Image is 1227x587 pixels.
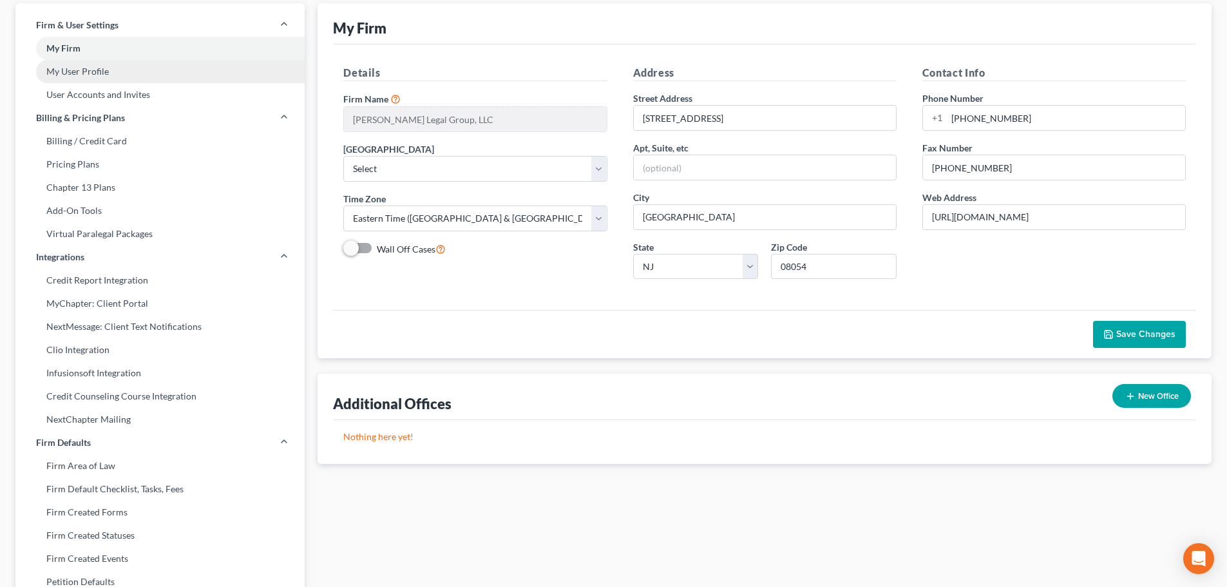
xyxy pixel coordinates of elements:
[15,385,305,408] a: Credit Counseling Course Integration
[36,111,125,124] span: Billing & Pricing Plans
[922,191,976,204] label: Web Address
[1116,329,1175,340] span: Save Changes
[333,19,386,37] div: My Firm
[15,37,305,60] a: My Firm
[343,65,607,81] h5: Details
[15,106,305,130] a: Billing & Pricing Plans
[333,394,452,413] div: Additional Offices
[15,408,305,431] a: NextChapter Mailing
[947,106,1185,130] input: Enter phone...
[771,254,897,280] input: XXXXX
[633,91,692,105] label: Street Address
[633,141,689,155] label: Apt, Suite, etc
[15,269,305,292] a: Credit Report Integration
[15,176,305,199] a: Chapter 13 Plans
[15,431,305,454] a: Firm Defaults
[344,107,606,131] input: Enter name...
[15,315,305,338] a: NextMessage: Client Text Notifications
[343,192,386,206] label: Time Zone
[343,430,1186,443] p: Nothing here yet!
[1183,543,1214,574] div: Open Intercom Messenger
[922,65,1186,81] h5: Contact Info
[15,14,305,37] a: Firm & User Settings
[1112,384,1191,408] button: New Office
[36,251,84,264] span: Integrations
[634,155,896,180] input: (optional)
[633,240,654,254] label: State
[922,141,973,155] label: Fax Number
[343,93,388,104] span: Firm Name
[633,191,649,204] label: City
[377,244,435,255] span: Wall Off Cases
[343,142,434,156] label: [GEOGRAPHIC_DATA]
[15,477,305,501] a: Firm Default Checklist, Tasks, Fees
[634,106,896,130] input: Enter address...
[15,153,305,176] a: Pricing Plans
[15,524,305,547] a: Firm Created Statuses
[923,106,947,130] div: +1
[15,361,305,385] a: Infusionsoft Integration
[15,199,305,222] a: Add-On Tools
[1093,321,1186,348] button: Save Changes
[923,155,1185,180] input: Enter fax...
[15,222,305,245] a: Virtual Paralegal Packages
[634,205,896,229] input: Enter city...
[15,60,305,83] a: My User Profile
[633,65,897,81] h5: Address
[36,436,91,449] span: Firm Defaults
[771,240,807,254] label: Zip Code
[15,338,305,361] a: Clio Integration
[15,547,305,570] a: Firm Created Events
[36,19,119,32] span: Firm & User Settings
[15,245,305,269] a: Integrations
[923,205,1185,229] input: Enter web address....
[15,83,305,106] a: User Accounts and Invites
[15,292,305,315] a: MyChapter: Client Portal
[15,130,305,153] a: Billing / Credit Card
[922,91,984,105] label: Phone Number
[15,501,305,524] a: Firm Created Forms
[15,454,305,477] a: Firm Area of Law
